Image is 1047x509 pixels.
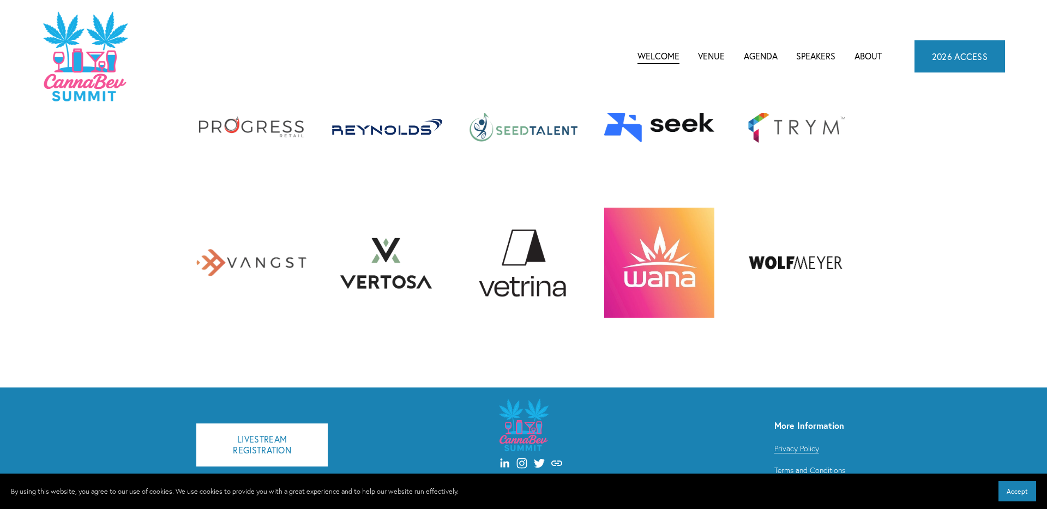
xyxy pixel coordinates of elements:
strong: More Information [774,420,844,431]
a: Speakers [796,48,835,64]
img: REYNOLDS.png [332,119,442,135]
img: CannaDataCon [42,10,128,102]
a: Venue [698,48,725,64]
img: Progress Retail.png [196,116,306,138]
img: Seek AI.png [604,111,714,143]
a: About [855,48,882,64]
button: Accept [998,481,1036,501]
img: Trym.png [741,104,851,150]
a: Twitter [534,458,545,469]
img: Vertosa.png [332,220,442,305]
img: Vetrina.png [468,208,579,318]
img: Vangst.png [196,249,306,277]
a: LIVESTREAM REGISTRATION [196,423,328,466]
a: LinkedIn [499,458,510,469]
a: URL [551,458,562,469]
p: By using this website, you agree to our use of cookies. We use cookies to provide you with a grea... [11,486,459,498]
img: Wolf Meyer.png [741,246,851,280]
a: Terms and Conditions [774,464,845,477]
a: Instagram [516,458,527,469]
a: Privacy Policy [774,442,819,455]
a: Welcome [637,48,679,64]
img: SeedTalent.png [468,111,579,143]
span: Agenda [744,49,778,64]
span: Accept [1007,487,1028,495]
a: folder dropdown [744,48,778,64]
img: Wana.jpg [604,208,714,318]
a: 2026 ACCESS [914,40,1006,72]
